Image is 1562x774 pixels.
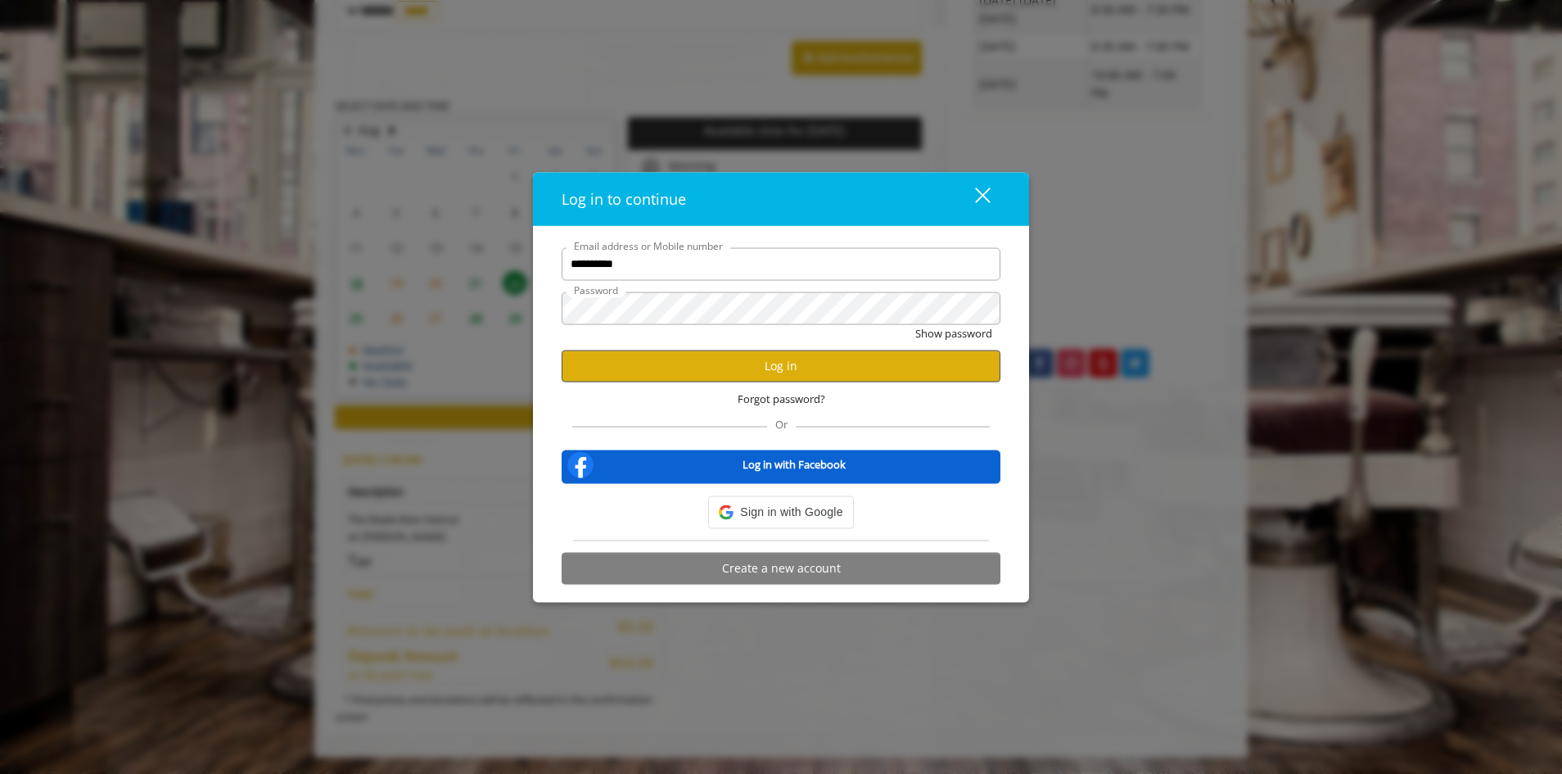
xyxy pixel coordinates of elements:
label: Password [566,282,626,297]
img: facebook-logo [564,448,597,481]
button: Show password [915,324,992,342]
input: Password [562,292,1000,324]
div: Sign in with Google [708,496,853,528]
span: Forgot password? [738,390,825,407]
div: close dialog [956,187,989,211]
label: Email address or Mobile number [566,238,731,253]
span: Log in to continue [562,188,686,208]
input: Email address or Mobile number [562,247,1000,280]
button: Log in [562,350,1000,382]
span: Sign in with Google [740,503,842,521]
button: Create a new account [562,552,1000,584]
b: Log in with Facebook [743,456,846,473]
button: close dialog [945,182,1000,215]
span: Or [767,416,796,431]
